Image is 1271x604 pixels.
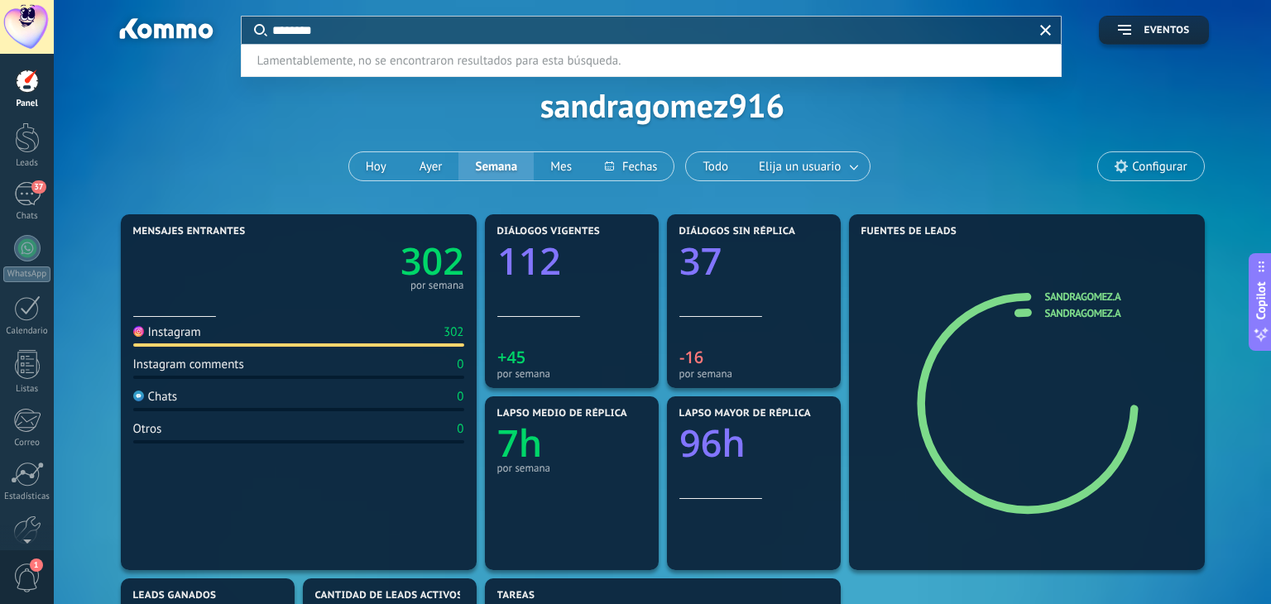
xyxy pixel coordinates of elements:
div: Lamentablemente, no se encontraron resultados para esta búsqueda. [257,45,990,76]
div: Panel [3,98,51,109]
div: Listas [3,384,51,395]
button: Eventos [1099,16,1208,45]
div: Correo [3,438,51,448]
span: 1 [30,558,43,572]
div: Leads [3,158,51,169]
span: Eventos [1144,25,1189,36]
span: 37 [31,180,46,194]
span: Copilot [1253,282,1269,320]
div: WhatsApp [3,266,50,282]
div: Estadísticas [3,491,51,502]
div: Chats [3,211,51,222]
div: Calendario [3,326,51,337]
